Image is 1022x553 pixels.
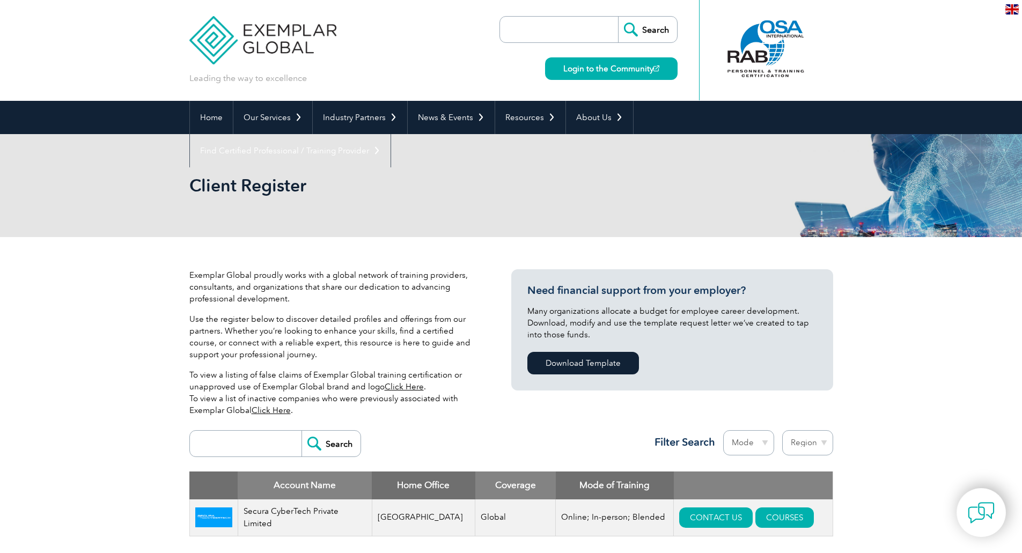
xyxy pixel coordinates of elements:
input: Search [618,17,677,42]
p: Leading the way to excellence [189,72,307,84]
th: Account Name: activate to sort column descending [238,471,372,499]
th: Mode of Training: activate to sort column ascending [556,471,674,499]
a: News & Events [408,101,495,134]
p: Use the register below to discover detailed profiles and offerings from our partners. Whether you... [189,313,479,360]
img: open_square.png [653,65,659,71]
input: Search [302,431,361,456]
a: Home [190,101,233,134]
td: Secura CyberTech Private Limited [238,499,372,536]
img: 89eda43c-26dd-ef11-a730-002248955c5a-logo.png [195,507,232,528]
a: Download Template [527,352,639,374]
a: Our Services [233,101,312,134]
td: Global [475,499,556,536]
p: To view a listing of false claims of Exemplar Global training certification or unapproved use of ... [189,369,479,416]
a: Login to the Community [545,57,678,80]
p: Exemplar Global proudly works with a global network of training providers, consultants, and organ... [189,269,479,305]
h3: Need financial support from your employer? [527,284,817,297]
a: Click Here [252,405,291,415]
img: en [1005,4,1019,14]
a: CONTACT US [679,507,753,528]
th: Coverage: activate to sort column ascending [475,471,556,499]
h2: Client Register [189,177,640,194]
td: Online; In-person; Blended [556,499,674,536]
a: Resources [495,101,565,134]
th: : activate to sort column ascending [674,471,833,499]
a: Industry Partners [313,101,407,134]
a: Find Certified Professional / Training Provider [190,134,391,167]
a: Click Here [385,382,424,392]
td: [GEOGRAPHIC_DATA] [372,499,475,536]
img: contact-chat.png [968,499,995,526]
th: Home Office: activate to sort column ascending [372,471,475,499]
a: About Us [566,101,633,134]
a: COURSES [755,507,814,528]
h3: Filter Search [648,436,715,449]
p: Many organizations allocate a budget for employee career development. Download, modify and use th... [527,305,817,341]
